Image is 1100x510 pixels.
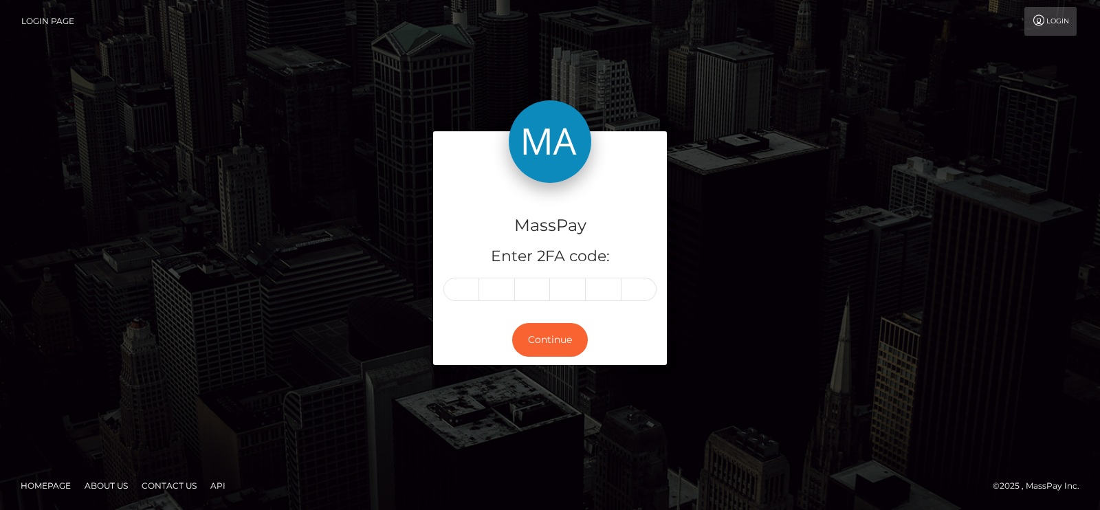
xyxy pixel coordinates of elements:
[443,214,657,238] h4: MassPay
[15,475,76,496] a: Homepage
[136,475,202,496] a: Contact Us
[512,323,588,357] button: Continue
[509,100,591,183] img: MassPay
[443,246,657,267] h5: Enter 2FA code:
[205,475,231,496] a: API
[79,475,133,496] a: About Us
[1024,7,1077,36] a: Login
[993,478,1090,494] div: © 2025 , MassPay Inc.
[21,7,74,36] a: Login Page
